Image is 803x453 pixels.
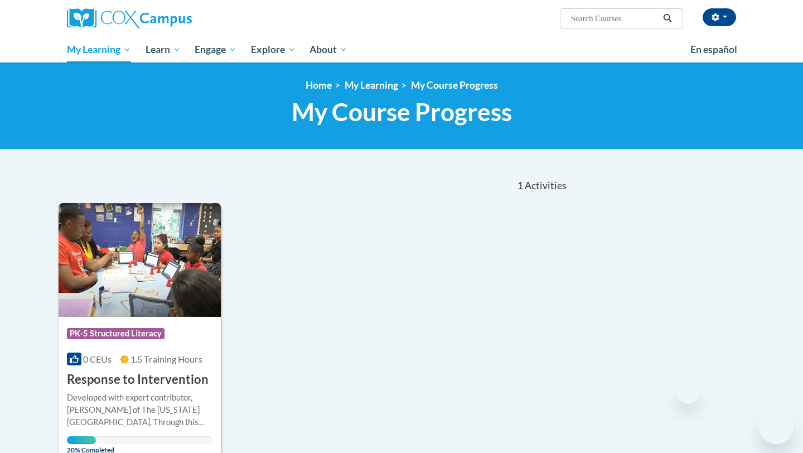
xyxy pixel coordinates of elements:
div: Main menu [50,37,753,62]
span: Explore [251,43,296,56]
iframe: Close message [677,382,699,404]
span: PK-5 Structured Literacy [67,328,165,339]
span: Learn [146,43,181,56]
a: Home [306,79,332,91]
span: My Learning [67,43,131,56]
a: Engage [187,37,244,62]
iframe: Button to launch messaging window [758,408,794,444]
a: Explore [244,37,303,62]
img: Course Logo [59,203,221,317]
span: Engage [195,43,236,56]
span: En español [690,44,737,55]
div: Developed with expert contributor, [PERSON_NAME] of The [US_STATE][GEOGRAPHIC_DATA]. Through this... [67,392,212,428]
span: About [309,43,347,56]
a: My Learning [345,79,398,91]
span: My Course Progress [292,97,512,127]
span: Activities [525,180,567,192]
span: 1 [517,180,523,192]
a: My Learning [60,37,138,62]
a: Cox Campus [67,8,279,28]
span: 0 CEUs [83,354,112,364]
a: About [303,37,355,62]
input: Search Courses [570,12,659,25]
a: Learn [138,37,188,62]
h3: Response to Intervention [67,371,209,388]
a: My Course Progress [411,79,498,91]
button: Search [659,12,676,25]
div: Your progress [67,436,96,444]
a: En español [683,38,744,61]
span: 1.5 Training Hours [130,354,202,364]
button: Account Settings [703,8,736,26]
img: Cox Campus [67,8,192,28]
